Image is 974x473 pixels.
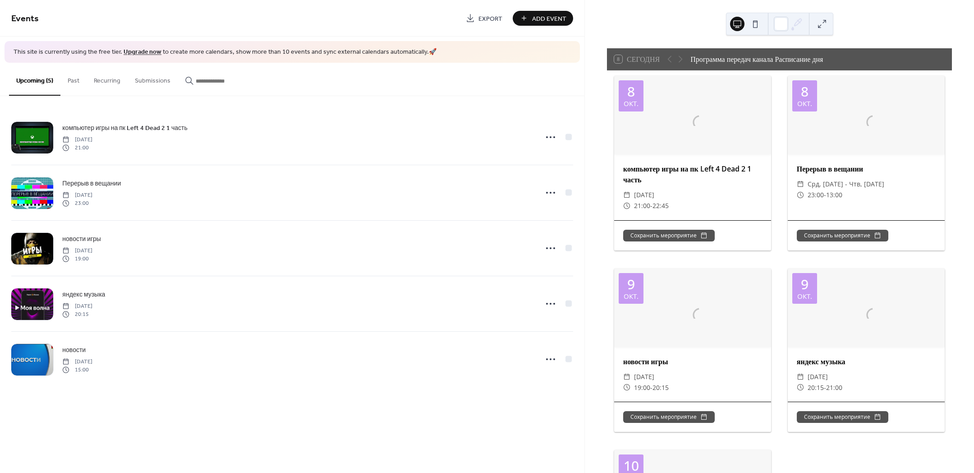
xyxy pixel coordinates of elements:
div: компьютер игры на пк Left 4 Dead 2 1 часть [614,163,771,185]
button: Сохранить мероприятие [623,411,715,423]
span: Events [11,10,39,28]
div: Перерыв в вещании [788,163,945,174]
div: окт. [624,100,639,107]
span: 21:00 [634,200,650,211]
span: - [824,382,826,393]
div: ​ [623,371,630,382]
button: Сохранить мероприятие [797,411,888,423]
div: окт. [624,293,639,300]
span: Export [478,14,502,23]
div: ​ [623,190,630,200]
span: [DATE] [62,246,92,255]
a: новости [62,345,86,355]
div: ​ [623,382,630,393]
button: Recurring [87,63,128,95]
div: окт. [797,100,812,107]
span: - [650,382,652,393]
div: ​ [797,179,804,190]
a: компьютер игры на пк Left 4 Dead 2 1 часть [62,123,187,133]
span: This site is currently using the free tier. to create more calendars, show more than 10 events an... [14,48,436,57]
span: яндекс музыка [62,290,105,299]
span: 22:45 [652,200,669,211]
span: 13:00 [826,190,842,200]
span: [DATE] [634,190,654,200]
div: Программа передач канала Расписание дня [690,54,823,65]
div: ​ [797,190,804,200]
span: 20:15 [62,311,92,319]
button: Add Event [513,11,573,26]
span: 19:00 [634,382,650,393]
div: 8 [801,85,809,98]
span: 23:00 [62,199,92,208]
div: 10 [624,459,639,473]
div: ​ [797,382,804,393]
button: Сохранить мероприятие [797,230,888,241]
button: Past [60,63,87,95]
div: ​ [797,371,804,382]
button: Сохранить мероприятие [623,230,715,241]
span: [DATE] [808,371,828,382]
span: [DATE] [62,135,92,144]
div: 9 [627,278,635,291]
button: Upcoming (5) [9,63,60,96]
span: Перерыв в вещании [62,179,121,188]
div: ​ [623,200,630,211]
span: [DATE] [62,302,92,310]
div: яндекс музыка [788,356,945,367]
a: Перерыв в вещании [62,178,121,189]
span: 23:00 [808,190,824,200]
span: 21:00 [826,382,842,393]
a: Export [459,11,509,26]
span: - [650,200,652,211]
div: новости игры [614,356,771,367]
span: Add Event [532,14,566,23]
button: Submissions [128,63,178,95]
div: 9 [801,278,809,291]
span: 21:00 [62,144,92,152]
div: 8 [627,85,635,98]
div: окт. [797,293,812,300]
a: Upgrade now [124,46,161,58]
span: - [824,190,826,200]
a: новости игры [62,234,101,244]
span: срд, [DATE] - чтв, [DATE] [808,179,884,190]
span: 19:00 [62,255,92,263]
span: 15:00 [62,366,92,374]
span: [DATE] [634,371,654,382]
a: яндекс музыка [62,289,105,300]
span: [DATE] [62,191,92,199]
span: 20:15 [652,382,669,393]
span: 20:15 [808,382,824,393]
span: [DATE] [62,357,92,366]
